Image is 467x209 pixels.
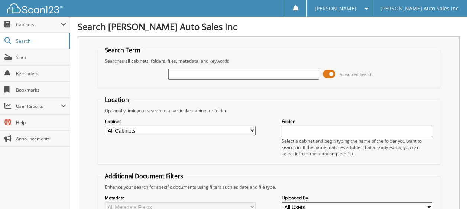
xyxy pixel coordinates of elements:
iframe: Chat Widget [430,173,467,209]
span: Search [16,38,65,44]
span: Scan [16,54,66,60]
img: scan123-logo-white.svg [7,3,63,13]
label: Metadata [105,195,256,201]
div: Enhance your search for specific documents using filters such as date and file type. [101,184,436,190]
legend: Additional Document Filters [101,172,187,180]
legend: Search Term [101,46,144,54]
label: Folder [282,118,432,125]
span: Announcements [16,136,66,142]
div: Optionally limit your search to a particular cabinet or folder [101,107,436,114]
span: User Reports [16,103,61,109]
span: Help [16,119,66,126]
div: Select a cabinet and begin typing the name of the folder you want to search in. If the name match... [282,138,432,157]
span: Advanced Search [340,72,373,77]
span: Reminders [16,70,66,77]
span: Bookmarks [16,87,66,93]
span: Cabinets [16,21,61,28]
legend: Location [101,96,133,104]
h1: Search [PERSON_NAME] Auto Sales Inc [78,20,460,33]
div: Searches all cabinets, folders, files, metadata, and keywords [101,58,436,64]
label: Cabinet [105,118,256,125]
span: [PERSON_NAME] [315,6,356,11]
label: Uploaded By [282,195,432,201]
span: [PERSON_NAME] Auto Sales Inc [380,6,458,11]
